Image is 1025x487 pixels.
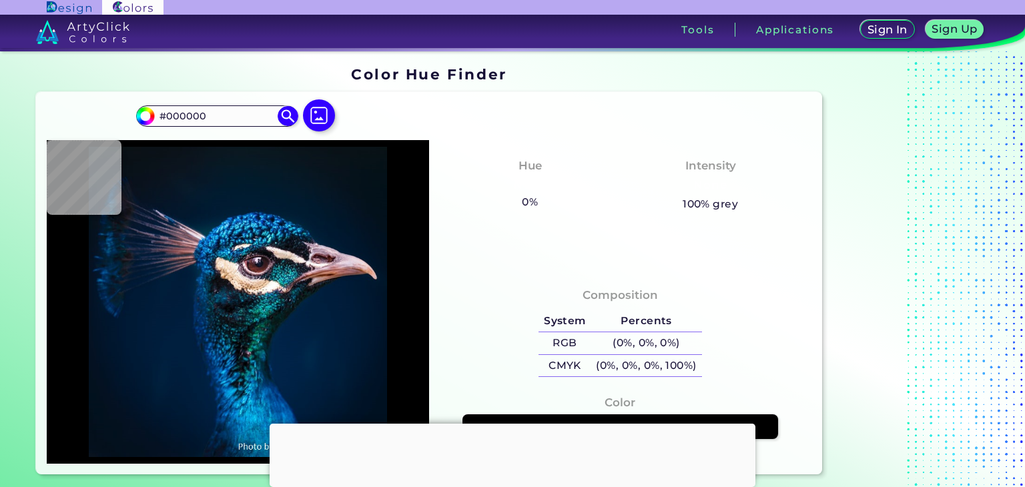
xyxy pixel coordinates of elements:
[539,310,591,332] h5: System
[683,195,738,213] h5: 100% grey
[685,156,736,175] h4: Intensity
[681,25,714,35] h3: Tools
[539,355,591,377] h5: CMYK
[47,1,91,14] img: ArtyClick Design logo
[605,393,635,412] h4: Color
[278,106,298,126] img: icon search
[36,20,130,44] img: logo_artyclick_colors_white.svg
[517,193,543,211] h5: 0%
[351,64,506,84] h1: Color Hue Finder
[508,177,553,193] h3: None
[539,332,591,354] h5: RGB
[688,177,733,193] h3: None
[53,147,422,457] img: img_pavlin.jpg
[827,61,994,479] iframe: Advertisement
[924,20,986,39] a: Sign Up
[591,355,702,377] h5: (0%, 0%, 0%, 100%)
[866,24,908,35] h5: Sign In
[303,99,335,131] img: icon picture
[756,25,834,35] h3: Applications
[591,310,702,332] h5: Percents
[155,107,279,125] input: type color..
[591,332,702,354] h5: (0%, 0%, 0%)
[583,286,658,305] h4: Composition
[931,23,979,35] h5: Sign Up
[270,424,755,484] iframe: Advertisement
[519,156,542,175] h4: Hue
[859,20,916,39] a: Sign In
